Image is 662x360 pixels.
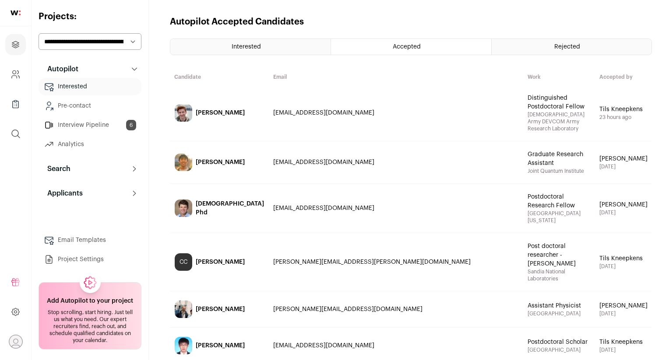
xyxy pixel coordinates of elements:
h2: Projects: [39,10,141,23]
span: Postdoctoral Scholar [528,338,591,346]
a: Email Templates [39,231,141,249]
span: Accepted [393,44,421,50]
th: Email [269,69,523,85]
span: Interested [232,44,261,50]
p: Autopilot [42,64,78,74]
a: [DEMOGRAPHIC_DATA] Phd [170,184,268,232]
div: Stop scrolling, start hiring. Just tell us what you need. Our expert recruiters find, reach out, ... [44,309,136,344]
span: [PERSON_NAME] [599,200,648,209]
a: Pre-contact [39,97,141,115]
span: [DEMOGRAPHIC_DATA] Army DEVCOM Army Research Laboratory [528,111,591,132]
a: Project Settings [39,251,141,268]
a: Interested [170,39,331,55]
button: Applicants [39,185,141,202]
span: [DATE] [599,163,648,170]
img: 78ecc301adcecb30dd8fbadd2fba643f8b0a5cc43a0da29a28b75e52be40924d [175,301,192,318]
div: [PERSON_NAME][EMAIL_ADDRESS][DOMAIN_NAME] [273,305,519,314]
span: Post doctoral researcher - [PERSON_NAME] [528,242,591,268]
span: Rejected [554,44,580,50]
div: [PERSON_NAME] [196,158,245,167]
div: CC [175,253,192,271]
span: [DATE] [599,263,648,270]
th: Work [523,69,595,85]
span: Graduate Research Assistant [528,150,591,168]
span: Tils Kneepkens [599,105,648,114]
span: [PERSON_NAME] [599,301,648,310]
button: Autopilot [39,60,141,78]
span: [DATE] [599,209,648,216]
span: [GEOGRAPHIC_DATA] [528,346,591,353]
span: [GEOGRAPHIC_DATA] [528,310,591,317]
img: 18381ce86c0a30244222b1a13623468a37b27695b4356977ba2b7f3aa09917b8 [175,104,192,122]
span: [DATE] [599,310,648,317]
a: Projects [5,34,26,55]
div: [PERSON_NAME] [196,108,245,117]
div: [DEMOGRAPHIC_DATA] Phd [196,199,264,217]
span: Sandia National Laboratories [528,268,591,282]
span: Tils Kneepkens [599,254,648,263]
div: [PERSON_NAME] [196,341,245,350]
span: Distinguished Postdoctoral Fellow [528,94,591,111]
span: [PERSON_NAME] [599,154,648,163]
th: Candidate [170,69,269,85]
div: [EMAIL_ADDRESS][DOMAIN_NAME] [273,341,519,350]
p: Search [42,164,70,174]
button: Open dropdown [9,335,23,349]
div: [EMAIL_ADDRESS][DOMAIN_NAME] [273,204,519,213]
span: [GEOGRAPHIC_DATA][US_STATE] [528,210,591,224]
h1: Autopilot Accepted Candidates [170,16,304,28]
a: CC [PERSON_NAME] [170,234,268,290]
div: [PERSON_NAME] [196,258,245,266]
p: Applicants [42,188,83,199]
span: Postdoctoral Research Fellow [528,192,591,210]
a: Rejected [492,39,651,55]
span: 6 [126,120,136,130]
button: Search [39,160,141,178]
img: 879abe5ca2800993b2a749636cea894324c3ace8c3998f0c1d6eb938834db47a.jpg [175,199,192,217]
span: 23 hours ago [599,114,648,121]
img: 4f78150fe730532ff16f8e31f4b6feb94bf4d44293a01c0b3047ac81e2129dfc.jpg [175,337,192,354]
a: Interested [39,78,141,95]
div: [EMAIL_ADDRESS][DOMAIN_NAME] [273,158,519,167]
img: wellfound-shorthand-0d5821cbd27db2630d0214b213865d53afaa358527fdda9d0ea32b1df1b89c2c.svg [11,10,21,15]
span: Joint Quantum Institute [528,168,591,175]
a: Add Autopilot to your project Stop scrolling, start hiring. Just tell us what you need. Our exper... [39,282,141,350]
div: [EMAIL_ADDRESS][DOMAIN_NAME] [273,108,519,117]
a: Analytics [39,136,141,153]
span: Tils Kneepkens [599,338,648,346]
a: [PERSON_NAME] [170,292,268,327]
div: [PERSON_NAME][EMAIL_ADDRESS][PERSON_NAME][DOMAIN_NAME] [273,258,519,266]
div: [PERSON_NAME] [196,305,245,314]
a: Company and ATS Settings [5,64,26,85]
a: Company Lists [5,94,26,115]
img: 8562ccd4afbeb59a313c84f9ca2fd4c6856c6efdaab6f126c86ba3a451cd2f50.jpg [175,154,192,171]
a: [PERSON_NAME] [170,142,268,183]
a: Interview Pipeline6 [39,116,141,134]
a: [PERSON_NAME] [170,85,268,140]
span: Assistant Physicist [528,301,591,310]
th: Accepted by [595,69,652,85]
span: [DATE] [599,346,648,353]
h2: Add Autopilot to your project [47,297,133,305]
